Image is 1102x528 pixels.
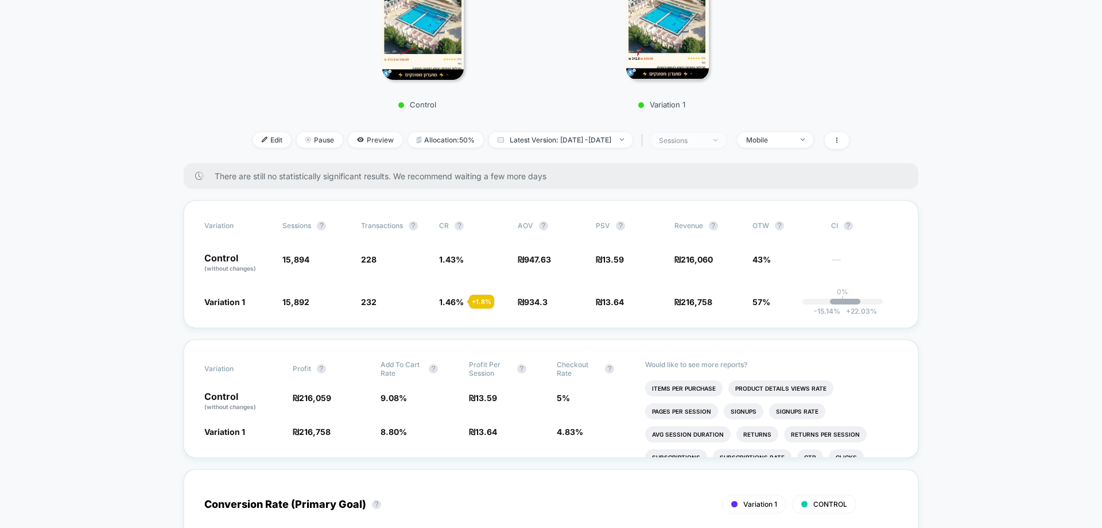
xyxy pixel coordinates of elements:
span: 22.03 % [840,307,877,315]
span: 13.64 [475,427,497,437]
span: Preview [348,132,402,148]
button: ? [517,364,526,373]
span: + [846,307,851,315]
li: Items Per Purchase [645,380,723,396]
span: Transactions [361,221,403,230]
span: AOV [518,221,533,230]
span: 947.63 [524,255,551,264]
span: Latest Version: [DATE] - [DATE] [489,132,633,148]
span: 1.43 % [439,255,464,264]
button: ? [429,364,438,373]
p: Variation 1 [561,100,762,109]
img: end [305,137,311,142]
span: Sessions [282,221,311,230]
span: ₪ [293,393,331,403]
span: PSV [596,221,610,230]
span: 216,060 [681,255,713,264]
button: ? [616,221,625,230]
span: 934.3 [524,297,548,307]
span: Variation 1 [204,427,245,437]
span: There are still no statistically significant results. We recommend waiting a few more days [215,171,895,181]
span: 228 [361,255,377,264]
span: Variation 1 [743,500,777,508]
span: Revenue [674,221,703,230]
p: Would like to see more reports? [645,360,898,369]
span: ₪ [293,427,331,437]
span: Edit [253,132,291,148]
span: 13.59 [602,255,624,264]
span: Variation 1 [204,297,245,307]
span: 216,059 [299,393,331,403]
span: CR [439,221,449,230]
span: ₪ [518,297,548,307]
img: edit [262,137,267,142]
span: Variation [204,360,267,377]
li: Product Details Views Rate [728,380,833,396]
span: Profit Per Session [469,360,511,377]
img: rebalance [417,137,421,143]
li: Ctr [797,449,823,465]
span: (without changes) [204,265,256,272]
button: ? [317,221,326,230]
button: ? [775,221,784,230]
span: | [638,132,650,149]
img: end [713,139,717,141]
img: end [620,138,624,141]
li: Subscriptions Rate [713,449,791,465]
span: ₪ [674,297,712,307]
span: CI [831,221,894,230]
span: 15,892 [282,297,309,307]
span: Pause [297,132,343,148]
button: ? [372,500,381,509]
span: 9.08 % [381,393,407,403]
span: 216,758 [299,427,331,437]
p: Control [317,100,518,109]
button: ? [455,221,464,230]
span: 5 % [557,393,570,403]
span: ₪ [469,427,497,437]
span: Allocation: 50% [408,132,483,148]
span: 1.46 % [439,297,464,307]
img: end [801,138,805,141]
li: Subscriptions [645,449,707,465]
span: (without changes) [204,403,256,410]
button: ? [409,221,418,230]
img: calendar [498,137,504,142]
span: Add To Cart Rate [381,360,423,377]
span: 216,758 [681,297,712,307]
li: Returns [736,426,778,442]
li: Signups [724,403,763,419]
button: ? [317,364,326,373]
p: 0% [837,287,848,296]
span: ₪ [469,393,497,403]
span: 15,894 [282,255,309,264]
span: Checkout Rate [557,360,599,377]
div: Mobile [746,136,792,144]
div: sessions [659,136,705,145]
li: Clicks [829,449,864,465]
p: Control [204,253,271,273]
span: 43% [752,255,771,264]
span: Variation [204,221,267,230]
span: Profit [293,364,311,373]
li: Signups Rate [769,403,825,419]
span: ₪ [518,255,551,264]
span: CONTROL [813,500,847,508]
li: Pages Per Session [645,403,718,419]
span: OTW [752,221,816,230]
span: 4.83 % [557,427,583,437]
span: 13.64 [602,297,624,307]
li: Avg Session Duration [645,426,731,442]
button: ? [709,221,718,230]
li: Returns Per Session [784,426,867,442]
span: ₪ [596,255,624,264]
span: --- [831,256,898,273]
span: ₪ [596,297,624,307]
span: ₪ [674,255,713,264]
p: Control [204,392,281,411]
span: 13.59 [475,393,497,403]
span: 57% [752,297,770,307]
button: ? [844,221,853,230]
button: ? [539,221,548,230]
span: 8.80 % [381,427,407,437]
